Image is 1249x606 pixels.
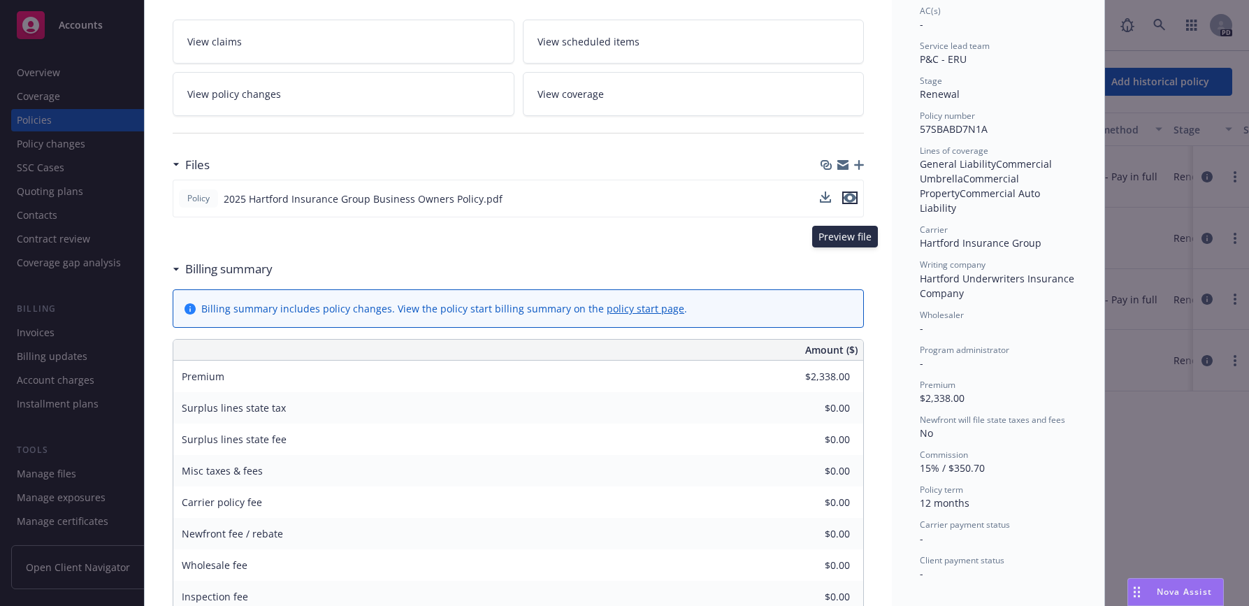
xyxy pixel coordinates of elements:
span: Policy number [920,110,975,122]
input: 0.00 [767,366,858,387]
button: Nova Assist [1127,578,1224,606]
span: - [920,17,923,31]
button: download file [820,192,831,203]
a: View claims [173,20,514,64]
span: Premium [182,370,224,383]
input: 0.00 [767,555,858,576]
span: $2,338.00 [920,391,965,405]
button: preview file [842,192,858,204]
span: P&C - ERU [920,52,967,66]
span: Inspection fee [182,590,248,603]
span: View policy changes [187,87,281,101]
h3: Billing summary [185,260,273,278]
span: Policy [185,192,212,205]
span: Newfront fee / rebate [182,527,283,540]
span: 12 months [920,496,969,510]
span: View coverage [537,87,604,101]
span: 2025 Hartford Insurance Group Business Owners Policy.pdf [224,192,503,206]
span: - [920,322,923,335]
span: Stage [920,75,942,87]
span: Writing company [920,259,986,270]
span: - [920,532,923,545]
span: AC(s) [920,5,941,17]
div: Billing summary [173,260,273,278]
span: Commercial Property [920,172,1022,200]
span: Amount ($) [805,342,858,357]
span: Renewal [920,87,960,101]
div: Drag to move [1128,579,1146,605]
div: Billing summary includes policy changes. View the policy start billing summary on the . [201,301,687,316]
button: download file [820,192,831,206]
span: View scheduled items [537,34,640,49]
span: Commercial Umbrella [920,157,1055,185]
span: View claims [187,34,242,49]
input: 0.00 [767,524,858,544]
span: 57SBABD7N1A [920,122,988,136]
a: View scheduled items [523,20,865,64]
span: Commercial Auto Liability [920,187,1043,215]
span: Premium [920,379,955,391]
input: 0.00 [767,492,858,513]
a: View all [828,223,864,238]
span: Hartford Underwriters Insurance Company [920,272,1077,300]
span: Surplus lines state tax [182,401,286,414]
span: Program administrator [920,344,1009,356]
span: Carrier payment status [920,519,1010,531]
span: Newfront will file state taxes and fees [920,414,1065,426]
h3: Files [185,156,210,174]
span: General Liability [920,157,996,171]
span: Wholesale fee [182,558,247,572]
span: Wholesaler [920,309,964,321]
input: 0.00 [767,461,858,482]
span: Lines of coverage [920,145,988,157]
a: View policy changes [173,72,514,116]
span: Misc taxes & fees [182,464,263,477]
span: Commission [920,449,968,461]
span: 15% / $350.70 [920,461,985,475]
span: - [920,567,923,580]
a: policy start page [607,302,684,315]
span: Hartford Insurance Group [920,236,1041,250]
span: Client payment status [920,554,1004,566]
span: Carrier policy fee [182,496,262,509]
span: - [920,356,923,370]
a: View coverage [523,72,865,116]
input: 0.00 [767,398,858,419]
button: preview file [842,192,858,206]
span: Policy term [920,484,963,496]
span: Carrier [920,224,948,236]
input: 0.00 [767,429,858,450]
span: Service lead team [920,40,990,52]
span: Surplus lines state fee [182,433,287,446]
span: No [920,426,933,440]
span: Nova Assist [1157,586,1212,598]
div: Files [173,156,210,174]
